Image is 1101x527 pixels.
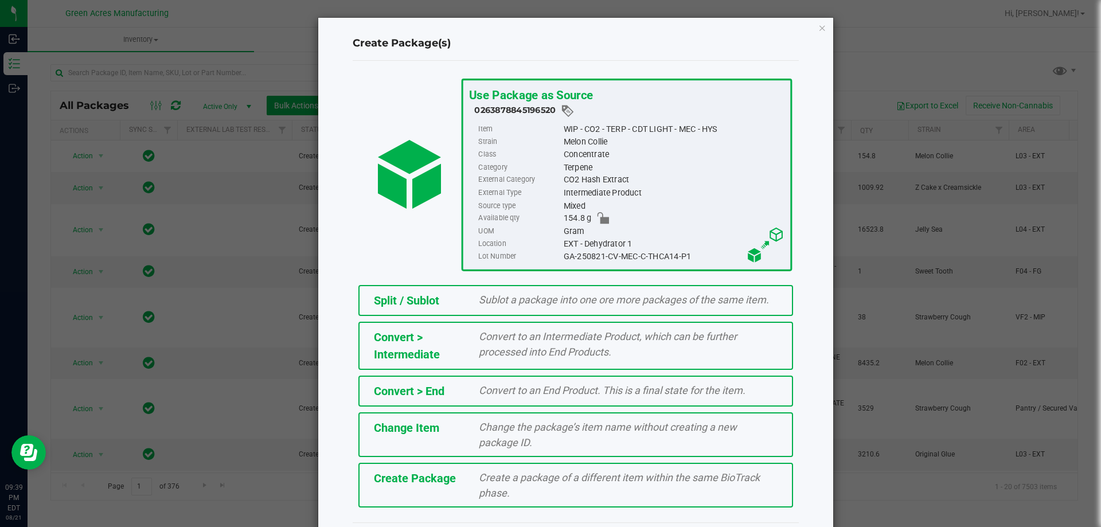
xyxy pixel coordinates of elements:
[478,237,561,250] label: Location
[478,200,561,212] label: Source type
[479,471,760,499] span: Create a package of a different item within the same BioTrack phase.
[563,237,784,250] div: EXT - Dehydrator 1
[479,384,745,396] span: Convert to an End Product. This is a final state for the item.
[479,330,737,358] span: Convert to an Intermediate Product, which can be further processed into End Products.
[478,149,561,161] label: Class
[478,161,561,174] label: Category
[353,36,799,51] h4: Create Package(s)
[474,104,784,118] div: 0263878845196520
[563,149,784,161] div: Concentrate
[563,174,784,186] div: CO2 Hash Extract
[479,294,769,306] span: Sublot a package into one ore more packages of the same item.
[563,200,784,212] div: Mixed
[11,435,46,470] iframe: Resource center
[478,174,561,186] label: External Category
[374,384,444,398] span: Convert > End
[478,212,561,225] label: Available qty
[563,161,784,174] div: Terpene
[563,135,784,148] div: Melon Collie
[563,212,591,225] span: 154.8 g
[478,135,561,148] label: Strain
[374,421,439,435] span: Change Item
[374,294,439,307] span: Split / Sublot
[563,186,784,199] div: Intermediate Product
[478,123,561,135] label: Item
[478,225,561,237] label: UOM
[563,250,784,263] div: GA-250821-CV-MEC-C-THCA14-P1
[479,421,737,448] span: Change the package’s item name without creating a new package ID.
[374,330,440,361] span: Convert > Intermediate
[563,225,784,237] div: Gram
[478,250,561,263] label: Lot Number
[563,123,784,135] div: WIP - CO2 - TERP - CDT LIGHT - MEC - HYS
[468,88,592,102] span: Use Package as Source
[374,471,456,485] span: Create Package
[478,186,561,199] label: External Type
